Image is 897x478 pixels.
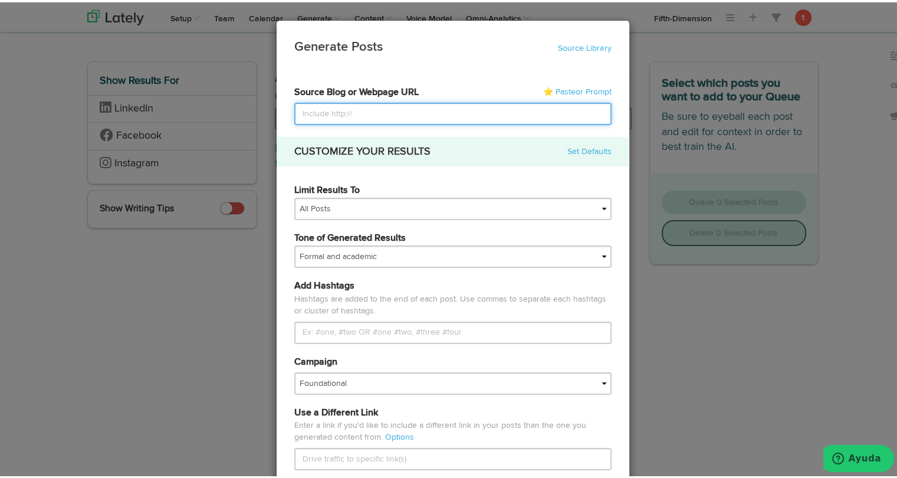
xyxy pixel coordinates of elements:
label: Source Blog or Webpage URL [294,84,419,97]
span: Hashtags are added to the end of each post. Use commas to separate each hashtags or cluster of ha... [294,291,612,319]
label: Campaign [294,353,337,367]
span: or Prompt [576,86,612,94]
label: Limit Results To [294,182,360,195]
strong: Generate Posts [294,38,383,51]
input: Drive traffic to specific link(s) [294,446,612,468]
a: Options [385,431,414,439]
label: Add Hashtags [294,277,354,291]
span: Use a Different Link [294,406,378,415]
input: Include http:// [294,100,612,123]
a: ⭐ Paste [543,84,612,96]
iframe: Abre un widget desde donde se puede obtener más información [823,443,894,472]
span: Enter a link if you'd like to include a different link in your posts than the one you generated c... [294,419,586,439]
label: Tone of Generated Results [294,230,406,243]
input: Ex: #one, #two OR #one #two, #three #four [294,319,612,342]
a: Set Defaults [567,143,612,155]
h4: CUSTOMIZE YOUR RESULTS [294,143,431,155]
a: Source Library [558,42,612,50]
